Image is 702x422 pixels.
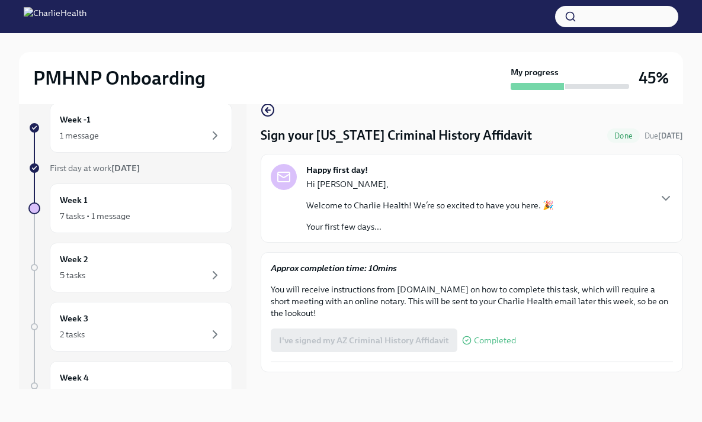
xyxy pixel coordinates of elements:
a: First day at work[DATE] [28,162,232,174]
h6: Week 4 [60,371,89,384]
div: 2 tasks [60,328,85,340]
span: September 26th, 2025 08:00 [645,130,683,141]
a: Week -11 message [28,103,232,153]
a: Week 17 tasks • 1 message [28,183,232,233]
strong: [DATE] [658,131,683,140]
strong: [DATE] [111,163,140,173]
strong: My progress [511,66,559,78]
a: Week 25 tasks [28,243,232,292]
h6: Week -1 [60,113,91,126]
span: Completed [474,336,516,345]
a: Week 41 task [28,361,232,411]
span: First day at work [50,163,140,173]
div: 7 tasks • 1 message [60,210,130,222]
p: You will receive instructions from [DOMAIN_NAME] on how to complete this task, which will require... [271,284,673,319]
span: Due [645,131,683,140]
div: 1 message [60,130,99,141]
h3: 45% [639,67,669,89]
h2: PMHNP Onboarding [33,66,206,90]
a: Week 32 tasks [28,302,232,352]
div: 1 task [60,388,81,400]
p: Your first few days... [306,221,554,233]
span: Done [607,131,640,140]
div: 5 tasks [60,269,85,281]
p: Welcome to Charlie Health! We’re so excited to have you here. 🎉 [306,199,554,211]
h6: Week 3 [60,312,88,325]
h6: Week 2 [60,253,88,266]
h4: Sign your [US_STATE] Criminal History Affidavit [261,127,532,144]
strong: Approx completion time: 10mins [271,263,397,273]
strong: Happy first day! [306,164,368,176]
p: Hi [PERSON_NAME], [306,178,554,190]
h6: Week 1 [60,194,88,207]
img: CharlieHealth [24,7,86,26]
